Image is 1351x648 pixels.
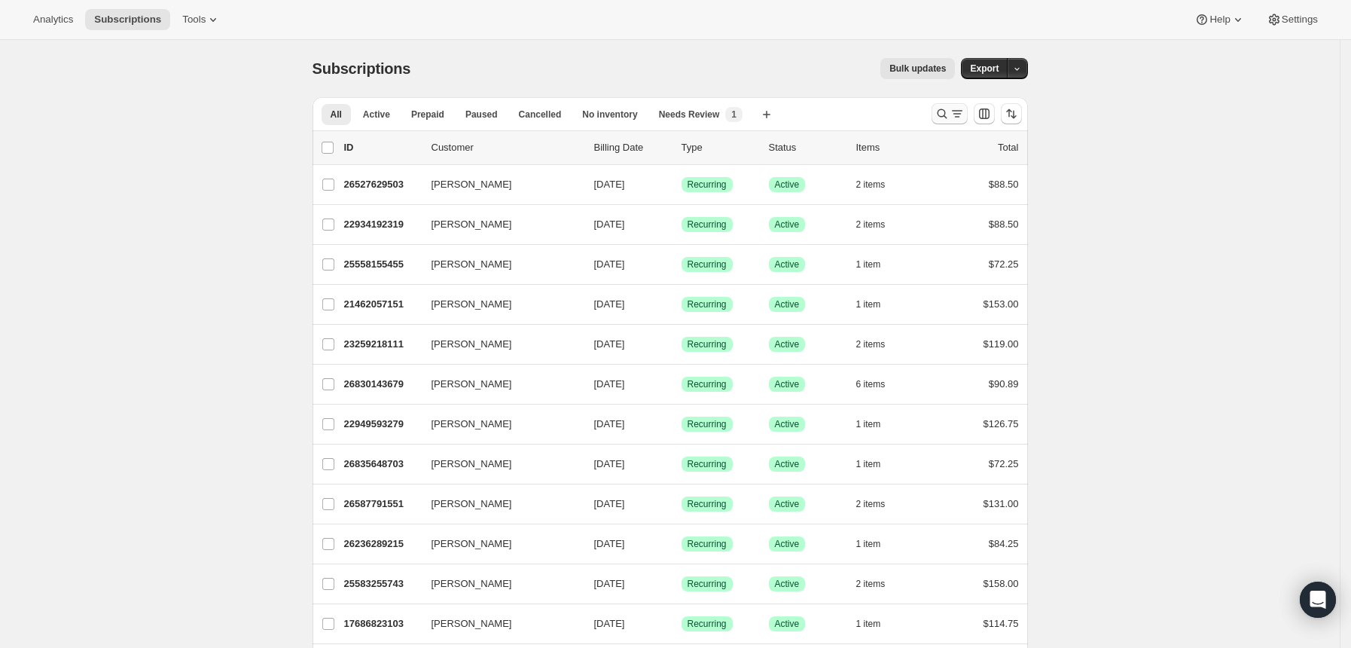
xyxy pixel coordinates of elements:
[856,219,886,231] span: 2 items
[465,109,498,121] span: Paused
[989,219,1019,230] span: $88.50
[856,418,881,430] span: 1 item
[432,217,512,232] span: [PERSON_NAME]
[856,294,898,315] button: 1 item
[344,613,1019,634] div: 17686823103[PERSON_NAME][DATE]SuccessRecurringSuccessActive1 item$114.75
[856,179,886,191] span: 2 items
[173,9,230,30] button: Tools
[856,414,898,435] button: 1 item
[422,212,573,237] button: [PERSON_NAME]
[856,573,902,595] button: 2 items
[970,63,999,75] span: Export
[984,298,1019,310] span: $153.00
[856,498,886,510] span: 2 items
[331,109,342,121] span: All
[856,613,898,634] button: 1 item
[1282,14,1318,26] span: Settings
[344,257,419,272] p: 25558155455
[688,418,727,430] span: Recurring
[775,618,800,630] span: Active
[24,9,82,30] button: Analytics
[688,298,727,310] span: Recurring
[432,140,582,155] p: Customer
[594,298,625,310] span: [DATE]
[432,257,512,272] span: [PERSON_NAME]
[432,616,512,631] span: [PERSON_NAME]
[984,418,1019,429] span: $126.75
[856,374,902,395] button: 6 items
[989,538,1019,549] span: $84.25
[85,9,170,30] button: Subscriptions
[731,109,736,121] span: 1
[344,254,1019,275] div: 25558155455[PERSON_NAME][DATE]SuccessRecurringSuccessActive1 item$72.25
[594,140,669,155] p: Billing Date
[775,458,800,470] span: Active
[889,63,946,75] span: Bulk updates
[594,179,625,190] span: [DATE]
[688,498,727,510] span: Recurring
[432,377,512,392] span: [PERSON_NAME]
[856,533,898,555] button: 1 item
[344,174,1019,195] div: 26527629503[PERSON_NAME][DATE]SuccessRecurringSuccessActive2 items$88.50
[775,578,800,590] span: Active
[984,498,1019,509] span: $131.00
[775,219,800,231] span: Active
[432,337,512,352] span: [PERSON_NAME]
[182,14,206,26] span: Tools
[594,378,625,390] span: [DATE]
[688,378,727,390] span: Recurring
[856,258,881,271] span: 1 item
[344,294,1019,315] div: 21462057151[PERSON_NAME][DATE]SuccessRecurringSuccessActive1 item$153.00
[594,578,625,589] span: [DATE]
[344,334,1019,355] div: 23259218111[PERSON_NAME][DATE]SuccessRecurringSuccessActive2 items$119.00
[422,332,573,356] button: [PERSON_NAME]
[688,179,727,191] span: Recurring
[432,457,512,472] span: [PERSON_NAME]
[856,378,886,390] span: 6 items
[856,214,902,235] button: 2 items
[775,498,800,510] span: Active
[422,292,573,316] button: [PERSON_NAME]
[688,458,727,470] span: Recurring
[344,337,419,352] p: 23259218111
[688,578,727,590] span: Recurring
[984,338,1019,350] span: $119.00
[856,140,932,155] div: Items
[594,458,625,469] span: [DATE]
[594,258,625,270] span: [DATE]
[856,174,902,195] button: 2 items
[411,109,444,121] span: Prepaid
[1300,582,1336,618] div: Open Intercom Messenger
[755,104,779,125] button: Create new view
[432,177,512,192] span: [PERSON_NAME]
[856,538,881,550] span: 1 item
[422,572,573,596] button: [PERSON_NAME]
[688,219,727,231] span: Recurring
[594,618,625,629] span: [DATE]
[594,338,625,350] span: [DATE]
[775,298,800,310] span: Active
[688,258,727,271] span: Recurring
[989,179,1019,190] span: $88.50
[432,497,512,512] span: [PERSON_NAME]
[688,338,727,350] span: Recurring
[432,417,512,432] span: [PERSON_NAME]
[33,14,73,26] span: Analytics
[344,457,419,472] p: 26835648703
[856,338,886,350] span: 2 items
[856,334,902,355] button: 2 items
[989,258,1019,270] span: $72.25
[984,618,1019,629] span: $114.75
[961,58,1008,79] button: Export
[856,298,881,310] span: 1 item
[659,109,720,121] span: Needs Review
[688,618,727,630] span: Recurring
[582,109,637,121] span: No inventory
[94,14,161,26] span: Subscriptions
[682,140,757,155] div: Type
[856,578,886,590] span: 2 items
[422,412,573,436] button: [PERSON_NAME]
[422,452,573,476] button: [PERSON_NAME]
[422,173,573,197] button: [PERSON_NAME]
[344,497,419,512] p: 26587791551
